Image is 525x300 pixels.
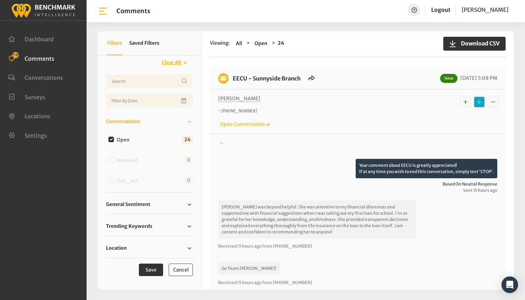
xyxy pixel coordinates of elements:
[180,94,189,108] button: Open Calendar
[440,74,457,83] span: New
[139,264,163,276] button: Save
[25,36,54,43] span: Dashboard
[25,132,47,139] span: Settings
[106,94,193,108] input: Date range input field
[218,243,237,249] span: Received
[129,31,159,55] button: Saved Filters
[169,264,193,276] button: Cancel
[262,280,312,285] span: from [PHONE_NUMBER]
[8,54,54,61] a: Comments 19
[237,243,261,249] span: 15 hours ago
[8,74,63,80] a: Conversations
[431,6,451,13] a: Logout
[106,118,140,125] span: Conversations
[501,276,518,293] div: Open Intercom Messenger
[218,121,270,127] a: Open Conversation
[356,159,497,178] p: Your comment about EECU is greatly appreciated! If at any time you wish to end this conversation,...
[106,117,193,127] a: Conversations
[25,55,54,62] span: Comments
[25,74,63,81] span: Conversations
[218,95,260,102] span: [PERSON_NAME]
[185,177,193,185] span: 0
[8,35,54,42] a: Dashboard
[234,40,244,48] button: All
[457,39,500,48] span: Download CSV
[443,37,506,51] button: Download CSV
[8,93,45,100] a: Surveys
[162,59,181,66] span: Clear All
[98,6,108,16] img: bar
[8,112,51,119] a: Locations
[107,31,122,55] button: Filters
[106,74,193,88] input: Username
[114,177,143,185] label: Opt_out
[462,4,508,16] a: [PERSON_NAME]
[106,221,193,232] a: Trending Keywords
[116,7,150,15] h1: Comments
[229,73,305,84] h6: EECU - Sunnyside Branch
[233,75,301,82] a: EECU - Sunnyside Branch
[106,199,193,210] a: General Sentiment
[106,243,193,254] a: Location
[106,201,150,208] span: General Sentiment
[262,243,312,249] span: from [PHONE_NUMBER]
[218,73,229,84] img: benchmark
[252,40,269,48] button: Open
[459,75,497,81] span: [DATE] 5:08 PM
[462,6,508,13] span: [PERSON_NAME]
[218,262,280,275] p: Go Team [PERSON_NAME]!
[218,280,237,285] span: Received
[218,181,497,187] span: Based on neutral response
[218,187,497,194] span: Sent 15 hours ago
[11,2,75,19] img: benchmark
[218,108,257,113] i: ~ [PHONE_NUMBER]
[114,136,135,144] label: Open
[182,136,193,144] span: 24
[108,137,114,142] input: Open
[114,157,143,164] label: Resolved
[185,156,193,164] span: 0
[237,280,261,285] span: 15 hours ago
[12,52,19,58] span: 19
[25,113,51,120] span: Locations
[278,40,284,46] strong: 24
[106,223,152,230] span: Trending Keywords
[8,131,47,138] a: Settings
[106,245,127,252] span: Location
[157,57,193,69] button: Clear All
[210,40,230,48] span: Viewing:
[25,93,45,100] span: Surveys
[218,200,416,239] p: [PERSON_NAME] was beyond helpful. She was attentive to my financial dilemmas and supported me wit...
[431,4,451,16] a: Logout
[459,95,500,109] div: Basic example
